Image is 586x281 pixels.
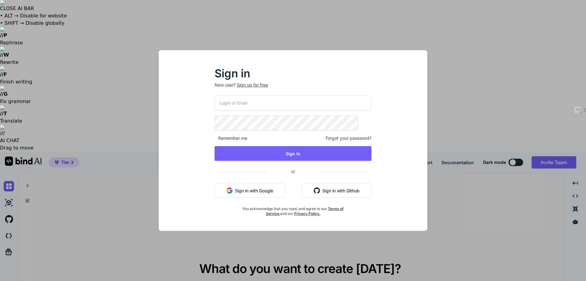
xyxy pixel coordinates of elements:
span: or [267,164,320,179]
img: github [314,187,320,194]
a: Terms of Service [266,206,344,216]
button: Sign in with Google [215,183,285,198]
button: Sign in with Github [302,183,371,198]
a: Privacy Policy. [294,211,320,216]
img: google [226,187,233,194]
div: You acknowledge that you read, and agree to our and our [241,203,345,216]
button: Sign In [215,146,371,161]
